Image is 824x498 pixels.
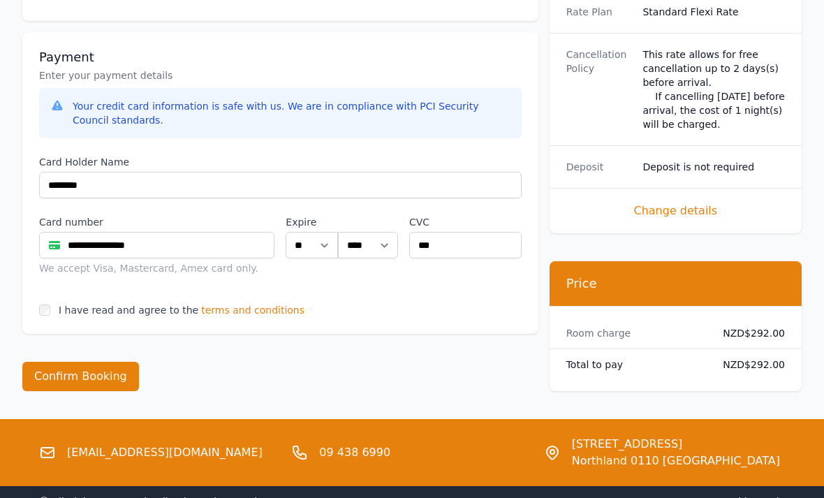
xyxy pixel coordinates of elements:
[572,453,780,469] span: Northland 0110 [GEOGRAPHIC_DATA]
[566,160,632,174] dt: Deposit
[59,305,198,316] label: I have read and agree to the
[566,275,785,292] h3: Price
[201,303,304,317] span: terms and conditions
[39,68,522,82] p: Enter your payment details
[642,5,785,19] dd: Standard Flexi Rate
[566,358,709,372] dt: Total to pay
[566,326,709,340] dt: Room charge
[642,47,785,131] div: This rate allows for free cancellation up to 2 days(s) before arrival. If cancelling [DATE] befor...
[566,203,785,219] span: Change details
[39,261,274,275] div: We accept Visa, Mastercard, Amex card only.
[39,155,522,169] label: Card Holder Name
[719,326,785,340] dd: NZD$292.00
[338,215,398,229] label: .
[73,99,510,127] div: Your credit card information is safe with us. We are in compliance with PCI Security Council stan...
[566,5,632,19] dt: Rate Plan
[409,215,522,229] label: CVC
[39,215,274,229] label: Card number
[22,362,139,391] button: Confirm Booking
[566,47,632,131] dt: Cancellation Policy
[719,358,785,372] dd: NZD$292.00
[67,444,263,461] a: [EMAIL_ADDRESS][DOMAIN_NAME]
[286,215,338,229] label: Expire
[39,49,522,66] h3: Payment
[319,444,390,461] a: 09 438 6990
[572,436,780,453] span: [STREET_ADDRESS]
[642,160,785,174] dd: Deposit is not required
